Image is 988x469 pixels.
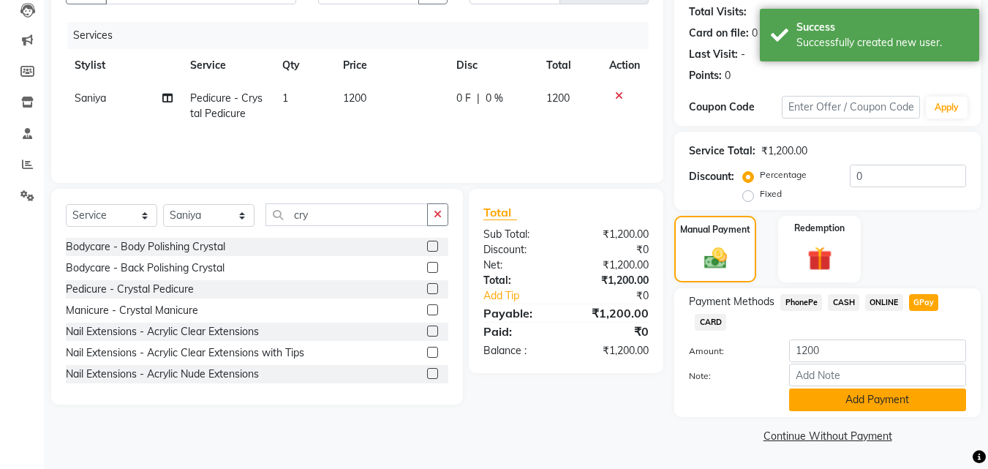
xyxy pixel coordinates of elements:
span: 0 F [456,91,471,106]
a: Add Tip [472,288,581,304]
input: Add Note [789,364,966,386]
div: ₹1,200.00 [566,273,660,288]
span: Saniya [75,91,106,105]
div: Manicure - Crystal Manicure [66,303,198,318]
input: Amount [789,339,966,362]
div: Discount: [472,242,566,258]
div: Success [796,20,968,35]
th: Qty [274,49,335,82]
div: 0 [752,26,758,41]
a: Continue Without Payment [677,429,978,444]
span: Payment Methods [689,294,774,309]
div: ₹1,200.00 [566,227,660,242]
div: Bodycare - Back Polishing Crystal [66,260,225,276]
div: Payable: [472,304,566,322]
label: Manual Payment [680,223,750,236]
th: Total [538,49,601,82]
button: Apply [926,97,968,119]
input: Search or Scan [265,203,428,226]
div: - [741,47,745,62]
div: ₹1,200.00 [566,343,660,359]
div: Total: [472,273,566,288]
div: Sub Total: [472,227,566,242]
span: Pedicure - Crystal Pedicure [190,91,263,120]
div: ₹1,200.00 [566,304,660,322]
div: Bodycare - Body Polishing Crystal [66,239,225,255]
button: Add Payment [789,389,966,411]
label: Percentage [760,168,807,181]
span: 0 % [486,91,503,106]
label: Fixed [760,187,782,200]
div: 0 [725,68,731,83]
div: Net: [472,258,566,273]
label: Redemption [794,222,845,235]
div: Balance : [472,343,566,359]
span: CASH [828,294,859,311]
div: Pedicure - Crystal Pedicure [66,282,194,297]
span: ONLINE [865,294,903,311]
span: PhonePe [780,294,822,311]
img: _cash.svg [697,245,734,271]
div: ₹1,200.00 [566,258,660,273]
div: Coupon Code [689,100,781,115]
img: _gift.svg [800,244,840,274]
div: ₹1,200.00 [761,143,807,159]
input: Enter Offer / Coupon Code [782,96,920,119]
div: Discount: [689,169,734,184]
div: Nail Extensions - Acrylic Nude Extensions [66,367,259,382]
span: 1200 [546,91,570,105]
div: Successfully created new user. [796,35,968,50]
span: CARD [695,314,726,331]
span: Total [483,205,517,220]
th: Stylist [66,49,181,82]
div: Total Visits: [689,4,747,20]
th: Service [181,49,274,82]
div: ₹0 [566,323,660,340]
div: ₹0 [582,288,660,304]
th: Action [600,49,649,82]
span: 1200 [343,91,366,105]
div: ₹0 [566,242,660,258]
span: GPay [909,294,939,311]
label: Amount: [678,345,777,358]
label: Note: [678,369,777,383]
div: Services [67,22,660,49]
div: Nail Extensions - Acrylic Clear Extensions [66,324,259,339]
span: 1 [282,91,288,105]
div: Points: [689,68,722,83]
div: Nail Extensions - Acrylic Clear Extensions with Tips [66,345,304,361]
div: Card on file: [689,26,749,41]
div: Paid: [472,323,566,340]
div: Service Total: [689,143,755,159]
div: Last Visit: [689,47,738,62]
th: Disc [448,49,538,82]
th: Price [334,49,448,82]
span: | [477,91,480,106]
